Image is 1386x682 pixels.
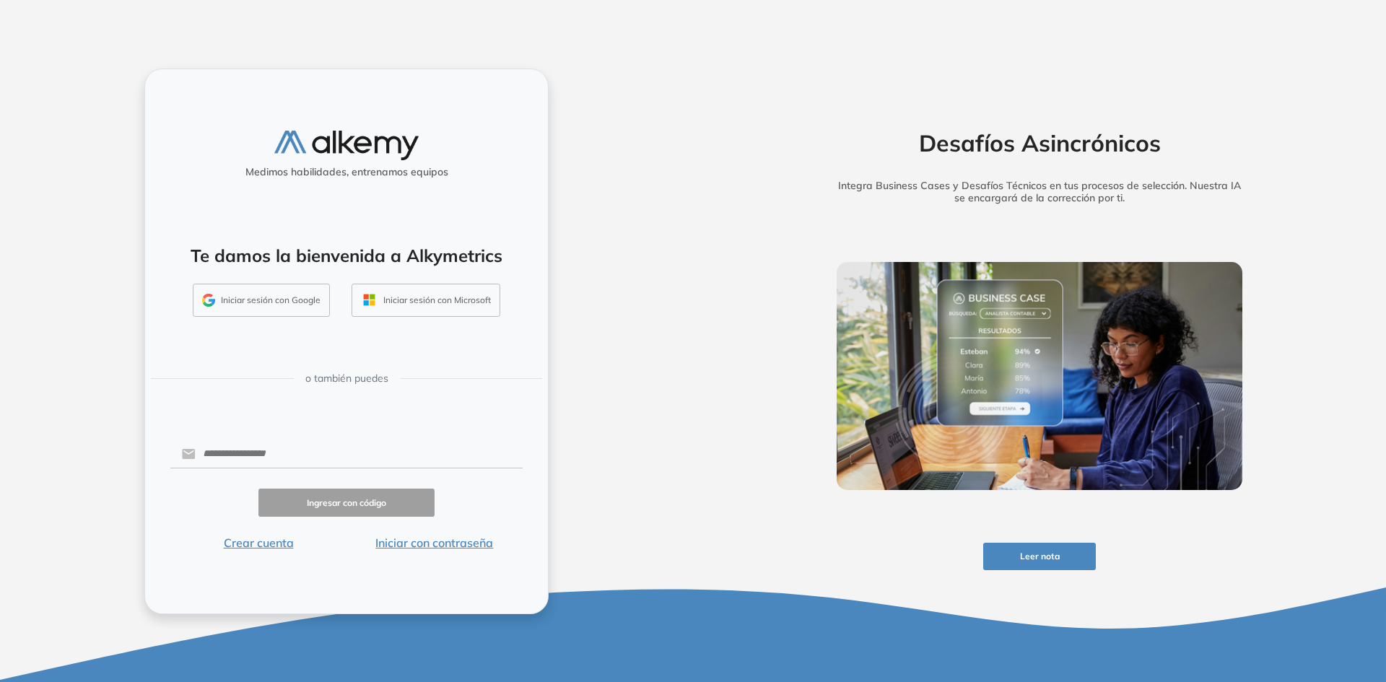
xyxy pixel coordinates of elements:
button: Iniciar con contraseña [346,534,523,551]
img: logo-alkemy [274,131,419,160]
h4: Te damos la bienvenida a Alkymetrics [164,245,529,266]
h2: Desafíos Asincrónicos [814,129,1265,157]
img: GMAIL_ICON [202,294,215,307]
h5: Integra Business Cases y Desafíos Técnicos en tus procesos de selección. Nuestra IA se encargará ... [814,180,1265,204]
button: Iniciar sesión con Google [193,284,330,317]
button: Ingresar con código [258,489,435,517]
button: Iniciar sesión con Microsoft [352,284,500,317]
span: o también puedes [305,371,388,386]
button: Leer nota [983,543,1096,571]
img: img-more-info [837,262,1242,490]
div: Widget de chat [1126,515,1386,682]
button: Crear cuenta [170,534,346,551]
iframe: Chat Widget [1126,515,1386,682]
img: OUTLOOK_ICON [361,292,378,308]
h5: Medimos habilidades, entrenamos equipos [151,166,542,178]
